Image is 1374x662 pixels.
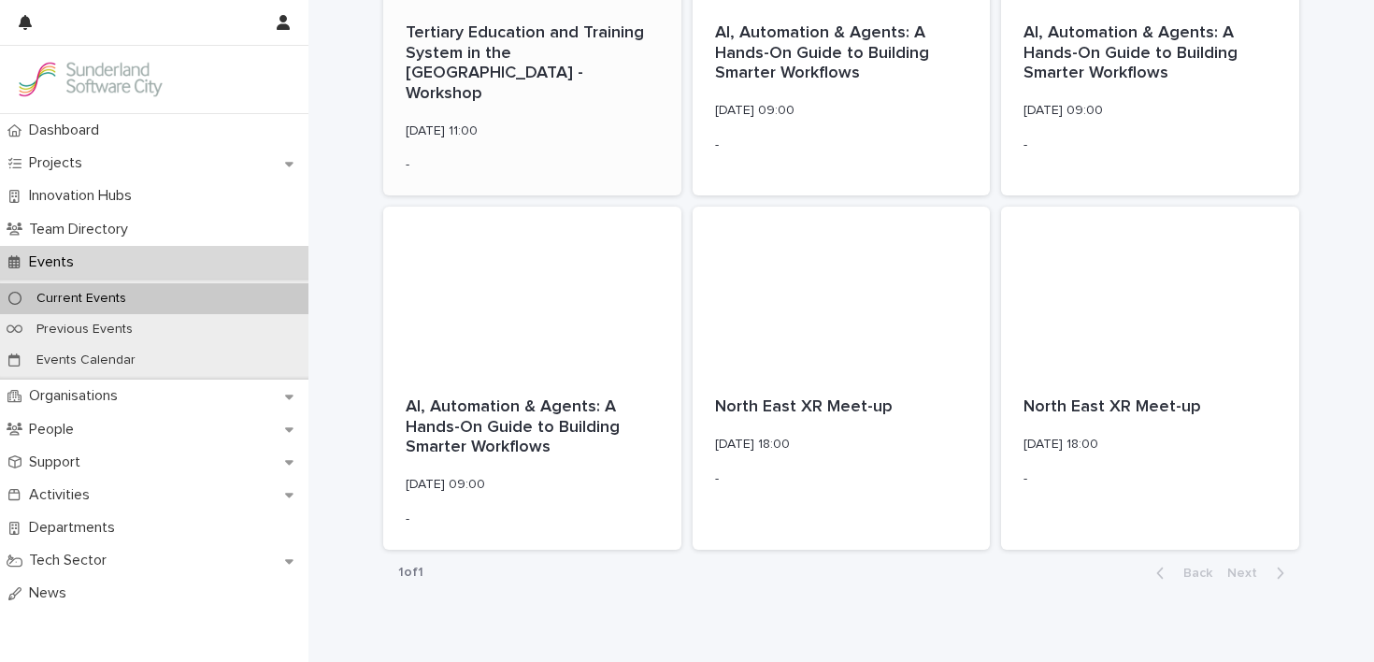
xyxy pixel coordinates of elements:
[406,477,659,493] p: [DATE] 09:00
[1023,103,1277,119] p: [DATE] 09:00
[1023,23,1277,84] p: AI, Automation & Agents: A Hands-On Guide to Building Smarter Workflows
[21,187,147,205] p: Innovation Hubs
[1023,437,1277,453] p: [DATE] 18:00
[715,23,968,84] p: AI, Automation & Agents: A Hands-On Guide to Building Smarter Workflows
[715,397,968,418] p: North East XR Meet-up
[715,137,968,153] p: -
[406,397,659,458] p: AI, Automation & Agents: A Hands-On Guide to Building Smarter Workflows
[21,291,141,307] p: Current Events
[21,421,89,439] p: People
[1001,207,1299,549] a: North East XR Meet-up[DATE] 18:00-
[1172,567,1212,580] span: Back
[21,322,148,338] p: Previous Events
[21,486,105,504] p: Activities
[21,221,143,238] p: Team Directory
[383,550,438,596] p: 1 of 1
[21,353,150,368] p: Events Calendar
[406,23,659,104] p: Tertiary Education and Training System in the [GEOGRAPHIC_DATA] - Workshop
[1023,397,1277,418] p: North East XR Meet-up
[715,471,968,487] p: -
[406,511,659,527] p: -
[383,207,681,549] a: AI, Automation & Agents: A Hands-On Guide to Building Smarter Workflows[DATE] 09:00-
[1220,565,1299,582] button: Next
[21,552,122,569] p: Tech Sector
[406,123,659,139] p: [DATE] 11:00
[406,157,659,173] p: -
[1227,567,1268,580] span: Next
[21,387,133,405] p: Organisations
[21,122,114,139] p: Dashboard
[693,207,991,549] a: North East XR Meet-up[DATE] 18:00-
[21,584,81,602] p: News
[15,61,165,98] img: Kay6KQejSz2FjblR6DWv
[715,437,968,453] p: [DATE] 18:00
[1141,565,1220,582] button: Back
[21,453,95,471] p: Support
[1023,471,1277,487] p: -
[21,519,130,537] p: Departments
[21,154,97,172] p: Projects
[1023,137,1277,153] p: -
[21,253,89,271] p: Events
[715,103,968,119] p: [DATE] 09:00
